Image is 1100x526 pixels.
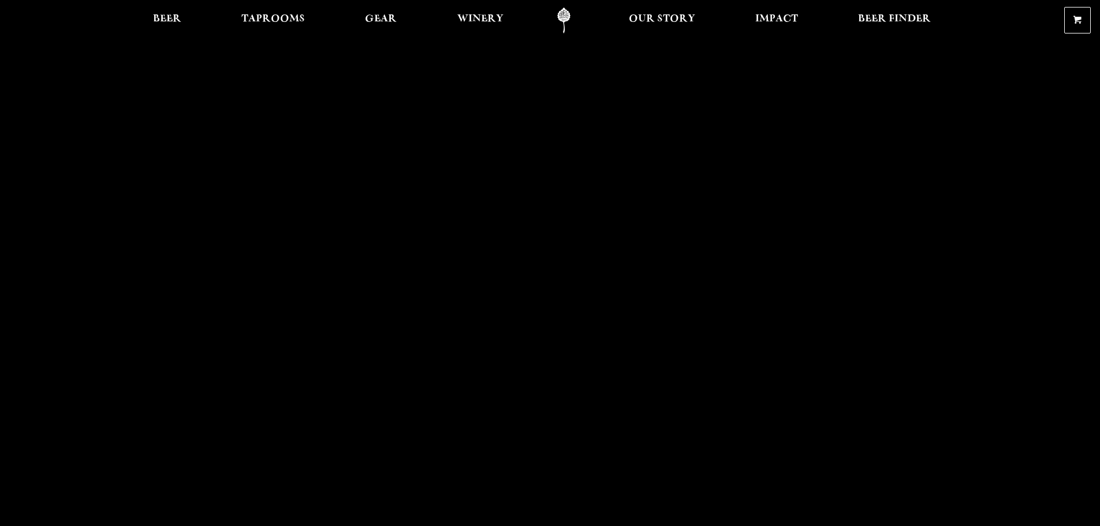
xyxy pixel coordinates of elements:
span: Winery [457,14,504,24]
a: Winery [450,8,511,33]
span: Taprooms [241,14,305,24]
span: Our Story [629,14,695,24]
span: Beer Finder [858,14,931,24]
a: Beer [146,8,189,33]
span: Gear [365,14,397,24]
a: Gear [357,8,404,33]
a: Odell Home [542,8,586,33]
a: Beer Finder [851,8,938,33]
span: Impact [755,14,798,24]
span: Beer [153,14,181,24]
a: Taprooms [234,8,312,33]
a: Our Story [621,8,703,33]
a: Impact [748,8,806,33]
